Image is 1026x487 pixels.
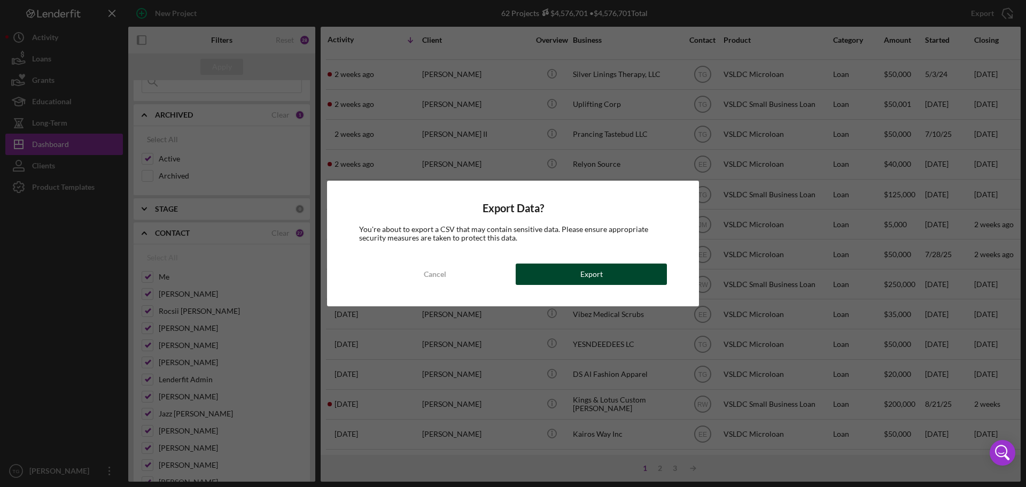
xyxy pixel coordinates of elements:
[516,264,667,285] button: Export
[424,264,446,285] div: Cancel
[580,264,603,285] div: Export
[359,264,510,285] button: Cancel
[990,440,1015,466] div: Open Intercom Messenger
[359,225,667,242] div: You're about to export a CSV that may contain sensitive data. Please ensure appropriate security ...
[359,202,667,214] h4: Export Data?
